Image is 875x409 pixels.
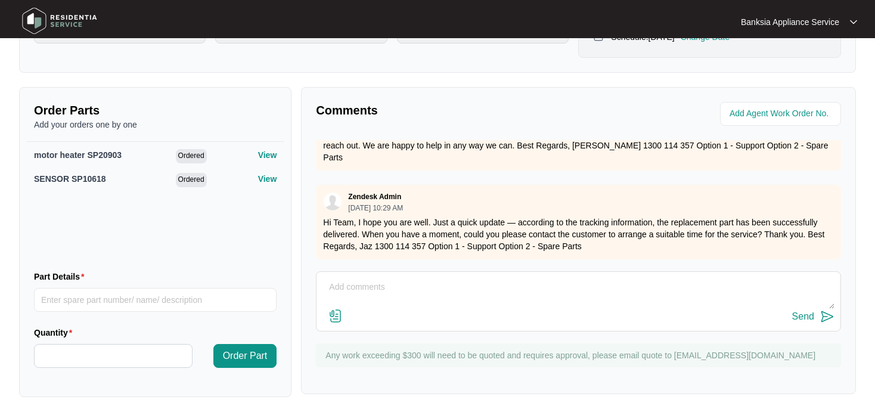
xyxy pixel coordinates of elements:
[820,309,834,324] img: send-icon.svg
[35,345,192,367] input: Quantity
[258,149,277,161] p: View
[34,174,106,184] span: SENSOR SP10618
[325,349,835,361] p: Any work exceeding $300 will need to be quoted and requires approval, please email quote to [EMAI...
[328,309,343,323] img: file-attachment-doc.svg
[34,288,277,312] input: Part Details
[348,204,403,212] p: [DATE] 10:29 AM
[176,173,207,187] span: Ordered
[850,19,857,25] img: dropdown arrow
[258,173,277,185] p: View
[34,271,89,283] label: Part Details
[34,327,77,339] label: Quantity
[741,16,839,28] p: Banksia Appliance Service
[324,193,342,210] img: user.svg
[34,119,277,131] p: Add your orders one by one
[34,150,122,160] span: motor heater SP20903
[223,349,268,363] span: Order Part
[792,311,814,322] div: Send
[176,149,207,163] span: Ordered
[213,344,277,368] button: Order Part
[348,192,401,202] p: Zendesk Admin
[316,102,570,119] p: Comments
[18,3,101,39] img: residentia service logo
[792,309,834,325] button: Send
[34,102,277,119] p: Order Parts
[323,216,834,252] p: Hi Team, I hope you are well. Just a quick update — according to the tracking information, the re...
[730,107,834,121] input: Add Agent Work Order No.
